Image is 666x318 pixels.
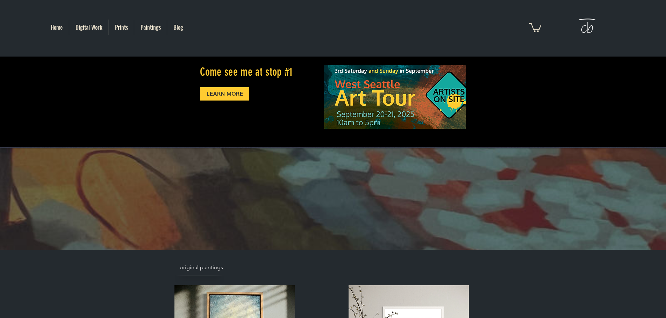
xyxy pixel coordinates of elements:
[137,20,164,35] p: Paintings
[44,20,189,35] nav: Site
[207,90,243,97] span: LEARN MORE
[69,20,108,35] a: Digital Work
[47,20,66,35] p: Home
[109,20,134,35] a: Prints
[170,20,187,35] p: Blog
[134,20,167,35] a: Paintings
[324,65,466,129] img: WS Art Tour 25
[200,65,293,79] span: Come see me at stop #1
[44,20,69,35] a: Home
[174,261,247,275] a: original paintings
[575,14,598,40] img: Cat Brooks Logo
[180,264,223,271] span: original paintings
[112,20,131,35] p: Prints
[167,20,189,35] a: Blog
[200,87,250,101] a: LEARN MORE
[72,20,106,35] p: Digital Work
